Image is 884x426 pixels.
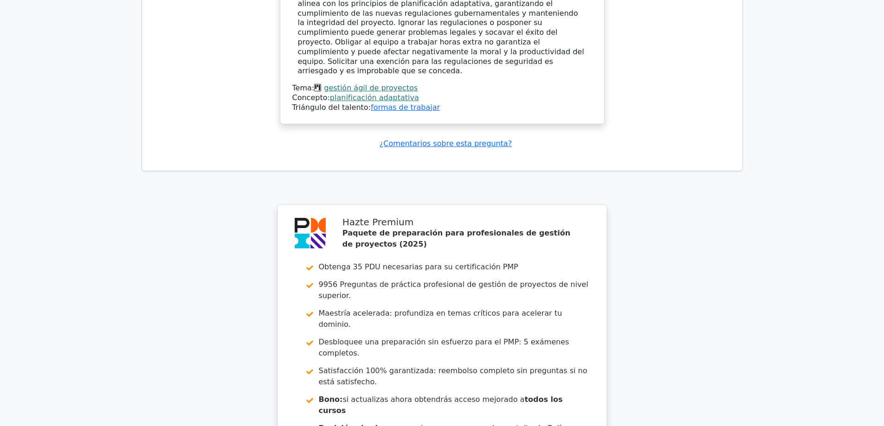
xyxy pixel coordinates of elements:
font: Concepto: [292,93,330,102]
font: Triángulo del talento: [292,103,371,112]
a: gestión ágil de proyectos [324,83,418,92]
a: planificación adaptativa [330,93,419,102]
a: formas de trabajar [371,103,440,112]
font: Tema: [292,83,315,92]
a: ¿Comentarios sobre esta pregunta? [380,139,512,148]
